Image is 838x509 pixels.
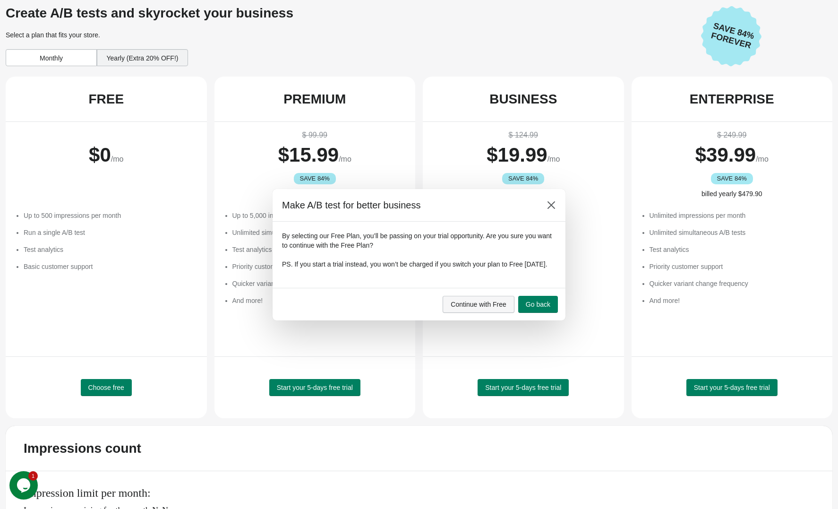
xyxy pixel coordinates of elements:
button: Continue with Free [443,296,514,313]
iframe: chat widget [9,471,40,500]
p: PS. If you start a trial instead, you won’t be charged if you switch your plan to Free [DATE]. [282,259,556,269]
span: Continue with Free [451,301,506,308]
h2: Make A/B test for better business [282,198,533,212]
span: Go back [526,301,550,308]
p: By selecting our Free Plan, you’ll be passing on your trial opportunity. Are you sure you want to... [282,231,556,250]
button: Go back [518,296,558,313]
